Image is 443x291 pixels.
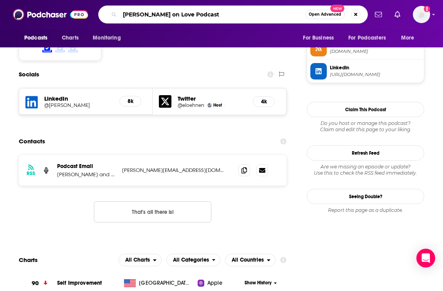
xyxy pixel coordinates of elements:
[232,257,264,263] span: All Countries
[178,102,204,108] a: @eloehnen
[401,33,414,43] span: More
[57,280,102,286] a: Self Improvement
[330,64,421,71] span: Linkedin
[348,33,386,43] span: For Podcasters
[87,31,131,45] button: open menu
[198,279,240,287] a: Apple
[178,95,247,102] h5: Twitter
[57,31,83,45] a: Charts
[240,280,281,286] button: Show History
[19,256,38,264] h2: Charts
[307,120,424,127] span: Do you host or manage this podcast?
[27,170,35,177] h3: RSS
[343,31,397,45] button: open menu
[309,13,341,16] span: Open Advanced
[297,31,344,45] button: open menu
[259,98,268,105] h5: 4k
[98,5,368,23] div: Search podcasts, credits, & more...
[303,33,334,43] span: For Business
[372,8,385,21] a: Show notifications dropdown
[330,72,421,78] span: https://www.linkedin.com/in/elise-loehnen
[126,98,135,105] h5: 8k
[424,6,430,12] svg: Add a profile image
[32,279,39,288] h3: 90
[120,8,305,21] input: Search podcasts, credits, & more...
[225,254,276,266] button: open menu
[122,167,226,174] p: [PERSON_NAME][EMAIL_ADDRESS][DOMAIN_NAME]
[413,6,430,23] span: Logged in as alignPR
[413,6,430,23] button: Show profile menu
[166,254,221,266] button: open menu
[19,67,39,82] h2: Socials
[44,95,113,102] h5: LinkedIn
[125,257,150,263] span: All Charts
[13,7,88,22] img: Podchaser - Follow, Share and Rate Podcasts
[139,279,190,287] span: United States
[207,279,222,287] span: Apple
[307,207,424,213] div: Report this page as a duplicate.
[166,254,221,266] h2: Categories
[213,103,222,108] span: Host
[391,8,403,21] a: Show notifications dropdown
[396,31,424,45] button: open menu
[307,145,424,161] button: Refresh Feed
[307,189,424,204] a: Seeing Double?
[225,254,276,266] h2: Countries
[93,33,121,43] span: Monitoring
[173,257,209,263] span: All Categories
[307,102,424,117] button: Claim This Podcast
[19,31,58,45] button: open menu
[207,103,212,107] img: Elise Loehnen
[310,40,421,56] a: RSS Feed[DOMAIN_NAME]
[57,163,116,170] p: Podcast Email
[413,6,430,23] img: User Profile
[307,120,424,133] div: Claim and edit this page to your liking.
[307,164,424,176] div: Are we missing an episode or update? Use this to check the RSS feed immediately.
[245,280,272,286] span: Show History
[19,134,45,149] h2: Contacts
[305,10,345,19] button: Open AdvancedNew
[24,33,47,43] span: Podcasts
[44,102,113,108] a: @[PERSON_NAME]
[330,5,344,12] span: New
[94,201,211,222] button: Nothing here.
[330,49,421,54] span: feeds.megaphone.fm
[310,63,421,80] a: Linkedin[URL][DOMAIN_NAME]
[121,279,198,287] a: [GEOGRAPHIC_DATA]
[119,254,162,266] h2: Platforms
[57,171,116,178] p: [PERSON_NAME] and Cadence13
[416,249,435,268] div: Open Intercom Messenger
[119,254,162,266] button: open menu
[62,33,79,43] span: Charts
